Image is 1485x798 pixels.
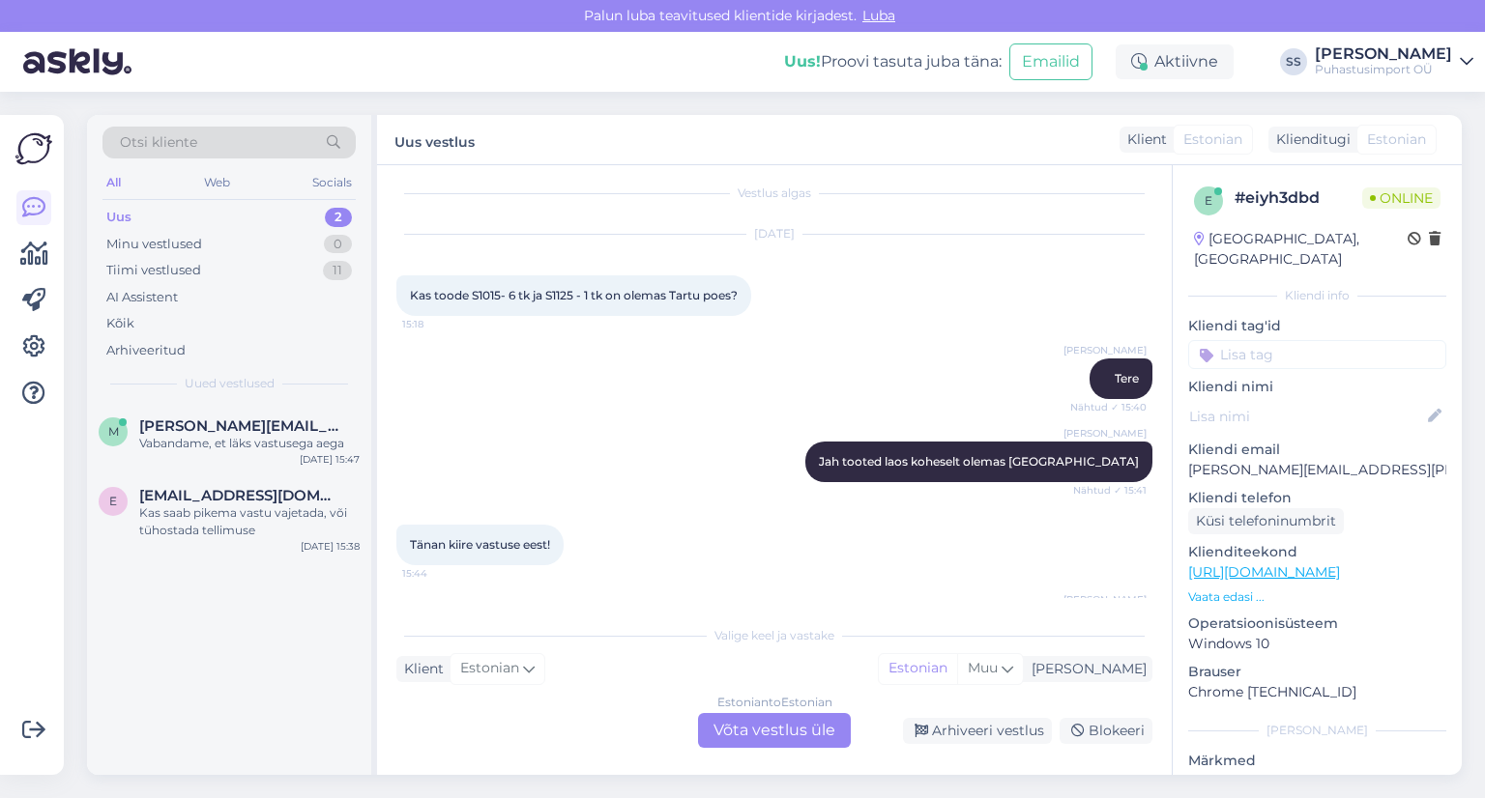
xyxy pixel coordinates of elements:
[698,713,851,748] div: Võta vestlus üle
[1194,229,1408,270] div: [GEOGRAPHIC_DATA], [GEOGRAPHIC_DATA]
[1073,483,1147,498] span: Nähtud ✓ 15:41
[139,435,360,452] div: Vabandame, et läks vastusega aega
[1009,43,1092,80] button: Emailid
[106,288,178,307] div: AI Assistent
[1060,718,1152,744] div: Blokeeri
[1063,426,1147,441] span: [PERSON_NAME]
[1362,187,1441,209] span: Online
[968,659,998,676] span: Muu
[396,185,1152,202] div: Vestlus algas
[1183,129,1242,150] span: Estonian
[301,539,360,554] div: [DATE] 15:38
[784,50,1002,73] div: Proovi tasuta juba täna:
[396,627,1152,644] div: Valige keel ja vastake
[108,424,119,439] span: m
[200,170,234,195] div: Web
[106,208,131,227] div: Uus
[402,317,475,331] span: 15:18
[106,235,202,254] div: Minu vestlused
[1188,588,1446,606] p: Vaata edasi ...
[1188,440,1446,460] p: Kliendi email
[1188,613,1446,634] p: Operatsioonisüsteem
[1070,400,1147,414] span: Nähtud ✓ 15:40
[1280,48,1307,75] div: SS
[819,454,1139,469] span: Jah tooted laos koheselt olemas [GEOGRAPHIC_DATA]
[1063,343,1147,357] span: [PERSON_NAME]
[460,658,519,679] span: Estonian
[903,718,1052,744] div: Arhiveeri vestlus
[402,566,475,581] span: 15:44
[15,130,52,167] img: Askly Logo
[410,537,550,552] span: Tänan kiire vastuse eest!
[102,170,125,195] div: All
[1116,44,1234,79] div: Aktiivne
[139,504,360,539] div: Kas saab pikema vastu vajetada, või tühostada tellimuse
[325,208,352,227] div: 2
[120,132,197,153] span: Otsi kliente
[1188,682,1446,702] p: Chrome [TECHNICAL_ID]
[1188,542,1446,562] p: Klienditeekond
[1063,592,1147,607] span: [PERSON_NAME]
[879,654,957,683] div: Estonian
[1188,460,1446,480] p: [PERSON_NAME][EMAIL_ADDRESS][PERSON_NAME][DOMAIN_NAME]
[300,452,360,467] div: [DATE] 15:47
[109,494,117,508] span: E
[323,261,352,280] div: 11
[1120,129,1167,150] div: Klient
[1268,129,1351,150] div: Klienditugi
[1188,508,1344,534] div: Küsi telefoninumbrit
[410,288,738,302] span: Kas toode S1015- 6 tk ja S1125 - 1 tk on olemas Tartu poes?
[1188,751,1446,771] p: Märkmed
[106,261,201,280] div: Tiimi vestlused
[1188,340,1446,369] input: Lisa tag
[324,235,352,254] div: 0
[1024,659,1147,679] div: [PERSON_NAME]
[1205,193,1212,208] span: e
[308,170,356,195] div: Socials
[1188,287,1446,304] div: Kliendi info
[1188,316,1446,336] p: Kliendi tag'id
[106,341,186,360] div: Arhiveeritud
[1188,488,1446,508] p: Kliendi telefon
[1235,186,1362,210] div: # eiyh3dbd
[1188,722,1446,739] div: [PERSON_NAME]
[1188,662,1446,682] p: Brauser
[1189,406,1424,427] input: Lisa nimi
[1188,634,1446,654] p: Windows 10
[1315,62,1452,77] div: Puhastusimport OÜ
[717,694,832,711] div: Estonian to Estonian
[106,314,134,333] div: Kõik
[139,417,340,435] span: margit.tideman@gmail.com
[1188,563,1340,581] a: [URL][DOMAIN_NAME]
[396,225,1152,242] div: [DATE]
[1315,46,1452,62] div: [PERSON_NAME]
[1367,129,1426,150] span: Estonian
[394,127,475,153] label: Uus vestlus
[1315,46,1473,77] a: [PERSON_NAME]Puhastusimport OÜ
[1188,377,1446,397] p: Kliendi nimi
[139,487,340,504] span: Endriktoompuu@gmail.com
[396,659,444,679] div: Klient
[784,52,821,71] b: Uus!
[185,375,275,392] span: Uued vestlused
[857,7,901,24] span: Luba
[1115,371,1139,385] span: Tere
